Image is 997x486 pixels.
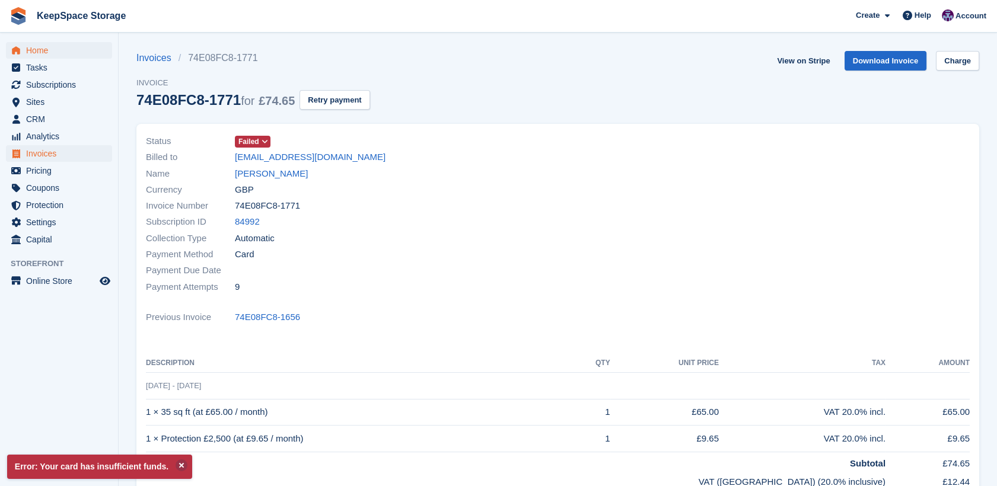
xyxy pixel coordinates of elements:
span: Name [146,167,235,181]
a: menu [6,197,112,213]
td: £65.00 [885,399,970,426]
th: Unit Price [610,354,719,373]
img: Charlotte Jobling [942,9,954,21]
th: Tax [719,354,885,373]
span: GBP [235,183,254,197]
span: Subscription ID [146,215,235,229]
span: Invoices [26,145,97,162]
span: CRM [26,111,97,127]
span: Coupons [26,180,97,196]
span: Status [146,135,235,148]
a: menu [6,180,112,196]
span: Billed to [146,151,235,164]
td: £9.65 [885,426,970,452]
span: Settings [26,214,97,231]
th: Description [146,354,571,373]
span: Protection [26,197,97,213]
a: 84992 [235,215,260,229]
span: Account [955,10,986,22]
span: Automatic [235,232,275,245]
a: Preview store [98,274,112,288]
a: KeepSpace Storage [32,6,130,25]
span: Payment Method [146,248,235,261]
a: menu [6,111,112,127]
span: for [241,94,254,107]
span: Subscriptions [26,76,97,93]
span: Create [856,9,880,21]
a: [PERSON_NAME] [235,167,308,181]
span: 74E08FC8-1771 [235,199,300,213]
span: Invoice [136,77,370,89]
a: Invoices [136,51,179,65]
a: View on Stripe [772,51,834,71]
span: Pricing [26,162,97,179]
th: Amount [885,354,970,373]
span: £74.65 [259,94,295,107]
span: Payment Attempts [146,280,235,294]
nav: breadcrumbs [136,51,370,65]
button: Retry payment [300,90,370,110]
span: Payment Due Date [146,264,235,277]
a: menu [6,162,112,179]
span: Collection Type [146,232,235,245]
div: 74E08FC8-1771 [136,92,295,108]
td: £9.65 [610,426,719,452]
span: Tasks [26,59,97,76]
td: 1 [571,426,610,452]
span: 9 [235,280,240,294]
span: Home [26,42,97,59]
img: stora-icon-8386f47178a22dfd0bd8f6a31ec36ba5ce8667c1dd55bd0f319d3a0aa187defe.svg [9,7,27,25]
a: [EMAIL_ADDRESS][DOMAIN_NAME] [235,151,386,164]
a: menu [6,94,112,110]
span: Failed [238,136,259,147]
span: [DATE] - [DATE] [146,381,201,390]
a: 74E08FC8-1656 [235,311,300,324]
span: Storefront [11,258,118,270]
span: Previous Invoice [146,311,235,324]
td: 1 [571,399,610,426]
div: VAT 20.0% incl. [719,432,885,446]
td: 1 × 35 sq ft (at £65.00 / month) [146,399,571,426]
a: Download Invoice [845,51,927,71]
span: Currency [146,183,235,197]
a: menu [6,128,112,145]
a: Charge [936,51,979,71]
span: Online Store [26,273,97,289]
span: Sites [26,94,97,110]
span: Invoice Number [146,199,235,213]
p: Error: Your card has insufficient funds. [7,455,192,479]
a: menu [6,145,112,162]
td: £74.65 [885,452,970,471]
a: menu [6,231,112,248]
td: 1 × Protection £2,500 (at £9.65 / month) [146,426,571,452]
a: menu [6,214,112,231]
a: menu [6,59,112,76]
strong: Subtotal [850,458,885,468]
a: Failed [235,135,270,148]
a: menu [6,273,112,289]
span: Analytics [26,128,97,145]
a: menu [6,42,112,59]
a: menu [6,76,112,93]
th: QTY [571,354,610,373]
span: Capital [26,231,97,248]
span: Card [235,248,254,261]
div: VAT 20.0% incl. [719,405,885,419]
span: Help [915,9,931,21]
td: £65.00 [610,399,719,426]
